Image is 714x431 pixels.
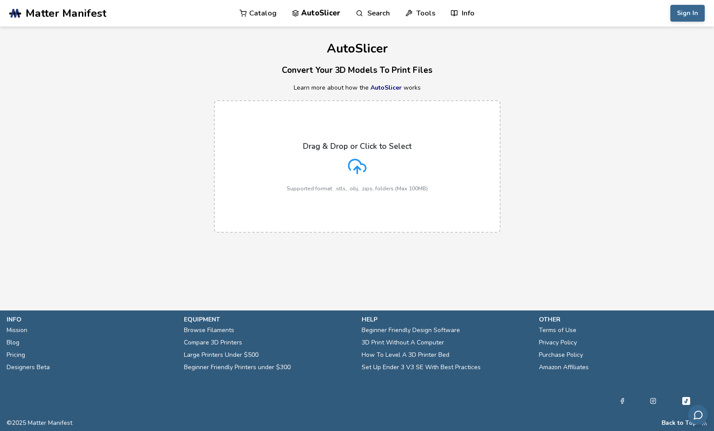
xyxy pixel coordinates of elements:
[362,349,449,361] a: How To Level A 3D Printer Bed
[681,396,692,406] a: Tiktok
[539,315,707,324] p: other
[7,336,19,349] a: Blog
[7,324,27,336] a: Mission
[670,5,705,22] button: Sign In
[184,361,291,374] a: Beginner Friendly Printers under $300
[539,324,576,336] a: Terms of Use
[539,349,583,361] a: Purchase Policy
[539,336,577,349] a: Privacy Policy
[370,83,402,92] a: AutoSlicer
[26,7,106,19] span: Matter Manifest
[184,324,234,336] a: Browse Filaments
[650,396,656,406] a: Instagram
[619,396,625,406] a: Facebook
[7,349,25,361] a: Pricing
[539,361,589,374] a: Amazon Affiliates
[7,361,50,374] a: Designers Beta
[303,142,411,151] p: Drag & Drop or Click to Select
[184,315,352,324] p: equipment
[7,420,72,427] span: © 2025 Matter Manifest
[688,405,708,425] button: Send feedback via email
[184,349,258,361] a: Large Printers Under $500
[287,185,428,192] p: Supported format: .stls, .obj, .zips, folders (Max 100MB)
[701,420,707,427] a: RSS Feed
[362,361,481,374] a: Set Up Ender 3 V3 SE With Best Practices
[184,336,242,349] a: Compare 3D Printers
[362,324,460,336] a: Beginner Friendly Design Software
[7,315,175,324] p: info
[662,420,697,427] button: Back to Top
[362,315,530,324] p: help
[362,336,444,349] a: 3D Print Without A Computer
